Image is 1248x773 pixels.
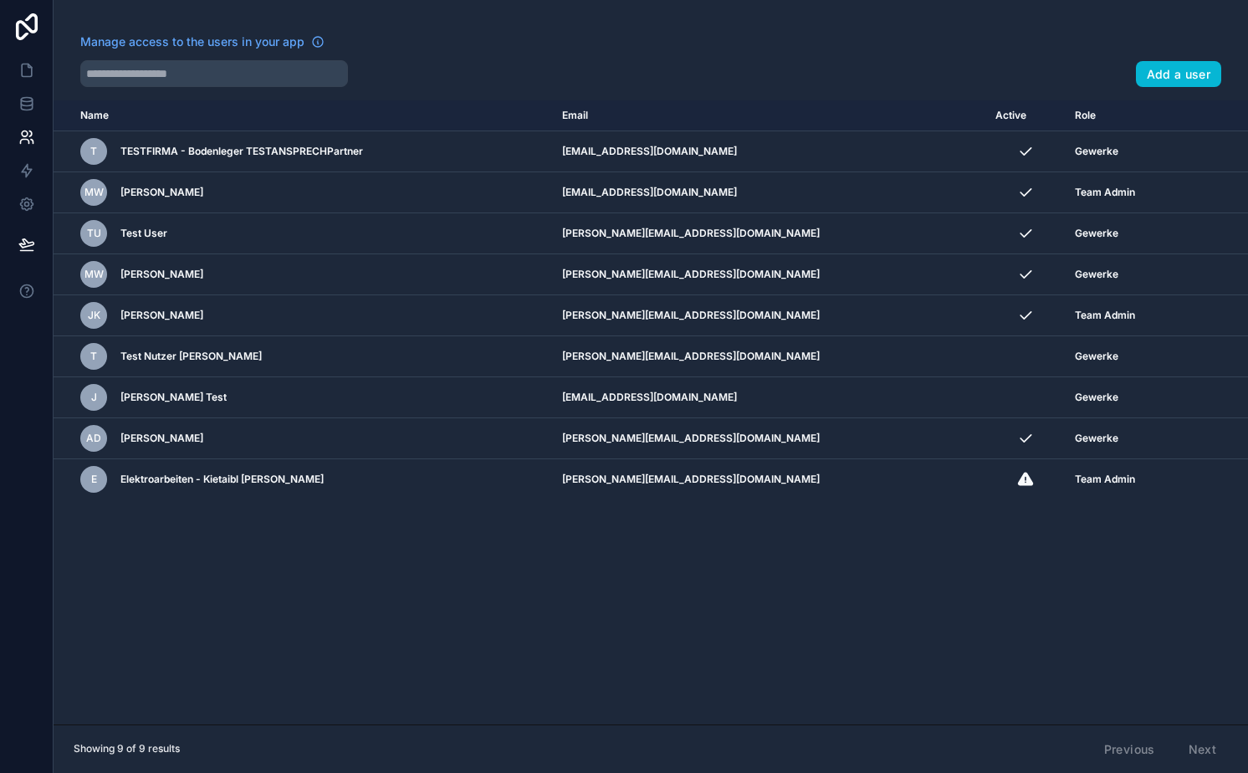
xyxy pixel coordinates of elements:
span: Showing 9 of 9 results [74,742,180,755]
span: [PERSON_NAME] Test [120,391,227,404]
span: Gewerke [1075,145,1118,158]
div: scrollable content [54,100,1248,724]
span: MW [84,268,104,281]
span: Gewerke [1075,432,1118,445]
td: [PERSON_NAME][EMAIL_ADDRESS][DOMAIN_NAME] [552,254,985,295]
span: MW [84,186,104,199]
a: Manage access to the users in your app [80,33,325,50]
span: Team Admin [1075,186,1135,199]
td: [EMAIL_ADDRESS][DOMAIN_NAME] [552,172,985,213]
th: Active [985,100,1065,131]
td: [EMAIL_ADDRESS][DOMAIN_NAME] [552,131,985,172]
span: Elektroarbeiten - Kietaibl [PERSON_NAME] [120,473,324,486]
span: Manage access to the users in your app [80,33,304,50]
span: [PERSON_NAME] [120,268,203,281]
button: Add a user [1136,61,1222,88]
span: Gewerke [1075,268,1118,281]
td: [PERSON_NAME][EMAIL_ADDRESS][DOMAIN_NAME] [552,213,985,254]
span: Test User [120,227,167,240]
span: Gewerke [1075,227,1118,240]
td: [PERSON_NAME][EMAIL_ADDRESS][DOMAIN_NAME] [552,418,985,459]
span: Gewerke [1075,350,1118,363]
span: JK [88,309,100,322]
span: T [90,145,97,158]
span: Team Admin [1075,309,1135,322]
span: TU [87,227,101,240]
span: J [91,391,97,404]
span: E [91,473,97,486]
span: [PERSON_NAME] [120,186,203,199]
td: [PERSON_NAME][EMAIL_ADDRESS][DOMAIN_NAME] [552,295,985,336]
span: Test Nutzer [PERSON_NAME] [120,350,262,363]
span: Gewerke [1075,391,1118,404]
td: [PERSON_NAME][EMAIL_ADDRESS][DOMAIN_NAME] [552,336,985,377]
span: [PERSON_NAME] [120,432,203,445]
span: AD [86,432,101,445]
th: Role [1065,100,1190,131]
td: [EMAIL_ADDRESS][DOMAIN_NAME] [552,377,985,418]
span: Team Admin [1075,473,1135,486]
span: [PERSON_NAME] [120,309,203,322]
span: T [90,350,97,363]
td: [PERSON_NAME][EMAIL_ADDRESS][DOMAIN_NAME] [552,459,985,500]
th: Name [54,100,552,131]
th: Email [552,100,985,131]
span: TESTFIRMA - Bodenleger TESTANSPRECHPartner [120,145,363,158]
